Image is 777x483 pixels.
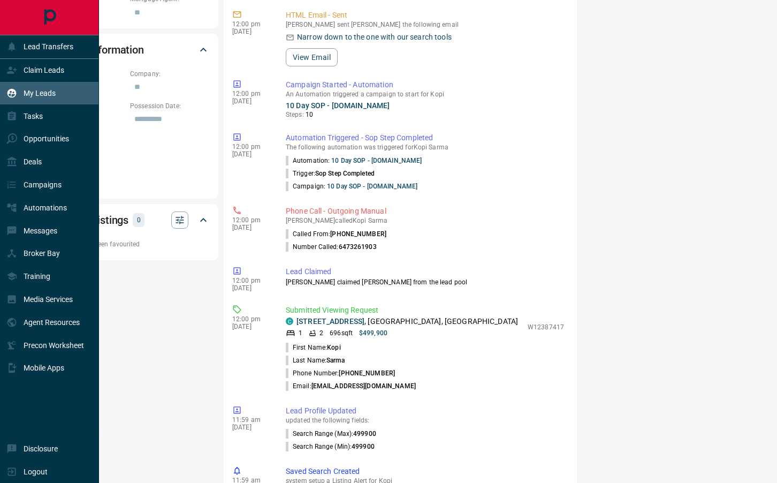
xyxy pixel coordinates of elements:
p: 1 [299,328,302,338]
p: 12:00 pm [232,90,270,97]
span: [PHONE_NUMBER] [339,369,395,377]
span: 10 [306,111,313,118]
p: [PERSON_NAME] called Kopi Sarma [286,217,564,224]
a: 10 Day SOP - [DOMAIN_NAME] [286,101,390,110]
p: Automation: [286,156,422,165]
span: Sop Step Completed [315,170,375,177]
p: Phone Call - Outgoing Manual [286,206,564,217]
p: Submitted Viewing Request [286,305,564,316]
p: HTML Email - Sent [286,10,564,21]
p: Campaign: [286,182,417,191]
p: Phone Number: [286,368,395,378]
p: Called From: [286,229,386,239]
div: Personal Information [45,37,210,63]
span: 6473261903 [339,243,377,251]
p: Search Range (Max) : [286,429,376,439]
p: 12:00 pm [232,315,270,323]
p: 12:00 pm [232,277,270,284]
p: 696 sqft [330,328,353,338]
p: Address: [45,165,210,175]
span: [PHONE_NUMBER] [330,230,386,238]
p: Search Range (Min) : [286,442,375,451]
p: [DATE] [232,323,270,330]
p: An Automation triggered a campaign to start for Kopi [286,90,564,98]
a: [STREET_ADDRESS] [296,317,364,326]
p: [DATE] [232,284,270,292]
p: $499,900 [359,328,387,338]
p: [DATE] [232,424,270,431]
p: The following automation was triggered for Kopi Sarma [286,144,564,151]
p: [DATE] [232,150,270,158]
div: condos.ca [286,318,293,325]
p: No listings have been favourited [45,239,210,249]
p: 12:00 pm [232,216,270,224]
a: 10 Day SOP - [DOMAIN_NAME] [331,157,422,164]
span: 499900 [353,430,376,437]
div: Favourite Listings0 [45,207,210,233]
span: Sarma [326,357,345,364]
p: , [GEOGRAPHIC_DATA], [GEOGRAPHIC_DATA] [296,316,518,327]
p: Possession Date: [130,101,210,111]
p: [DATE] [232,97,270,105]
p: 12:00 pm [232,20,270,28]
p: Automation Triggered - Sop Step Completed [286,132,564,144]
p: Company: [130,69,210,79]
button: View Email [286,48,338,66]
p: Steps: [286,110,564,119]
p: 2 [319,328,323,338]
p: updated the following fields: [286,417,564,424]
p: [DATE] [232,28,270,35]
p: Last Name: [286,356,345,365]
p: Narrow down to the one with our search tools [297,32,452,43]
p: Lead Profile Updated [286,405,564,417]
span: Kopi [327,344,340,351]
span: 499900 [352,443,375,450]
p: Trigger: [286,169,375,178]
p: [DATE] [232,224,270,231]
p: First Name: [286,343,341,352]
p: [PERSON_NAME] claimed [PERSON_NAME] from the lead pool [286,277,564,287]
p: 12:00 pm [232,143,270,150]
p: Campaign Started - Automation [286,79,564,90]
p: 11:59 am [232,416,270,424]
p: Email: [286,381,416,391]
p: Saved Search Created [286,466,564,477]
p: [PERSON_NAME] sent [PERSON_NAME] the following email [286,21,564,28]
span: [EMAIL_ADDRESS][DOMAIN_NAME] [311,382,416,390]
a: 10 Day SOP - [DOMAIN_NAME] [327,183,417,190]
p: 0 [136,214,141,226]
p: Number Called: [286,242,377,252]
p: Lead Claimed [286,266,564,277]
p: W12387417 [528,322,564,332]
